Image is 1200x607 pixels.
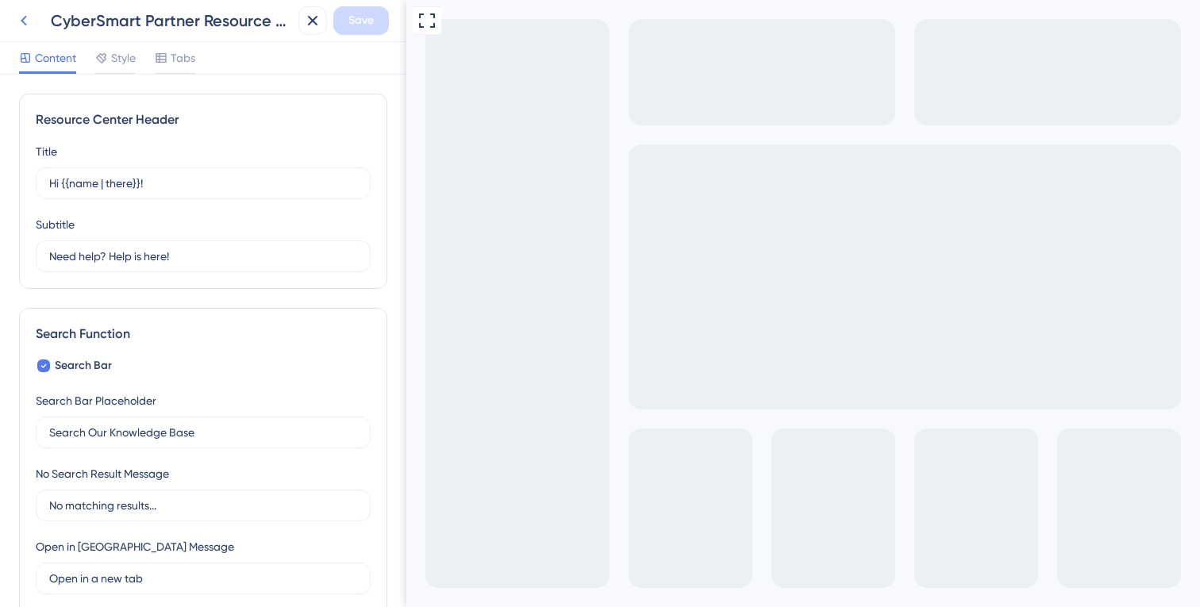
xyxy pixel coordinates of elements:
div: CyberSmart Partner Resource Centre [51,10,292,32]
span: Tabs [171,48,195,67]
input: Title [49,175,357,192]
div: No Search Result Message [36,464,169,483]
div: Resource Center Header [36,110,371,129]
input: Open in a new tab [49,570,357,587]
span: Search Bar [55,356,112,375]
div: 3 [159,8,163,21]
div: Search Bar Placeholder [36,391,156,410]
input: Description [49,248,357,265]
span: Content [35,48,76,67]
div: Title [36,142,57,161]
input: Search Our Knowledge Base [49,424,357,441]
input: No matching results... [49,497,357,514]
span: Save [348,11,374,30]
div: Search Function [36,325,371,344]
span: Style [111,48,136,67]
button: Save [333,6,389,35]
span: Useful Information [37,4,148,23]
div: Subtitle [36,215,75,234]
div: Open in [GEOGRAPHIC_DATA] Message [36,537,234,556]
